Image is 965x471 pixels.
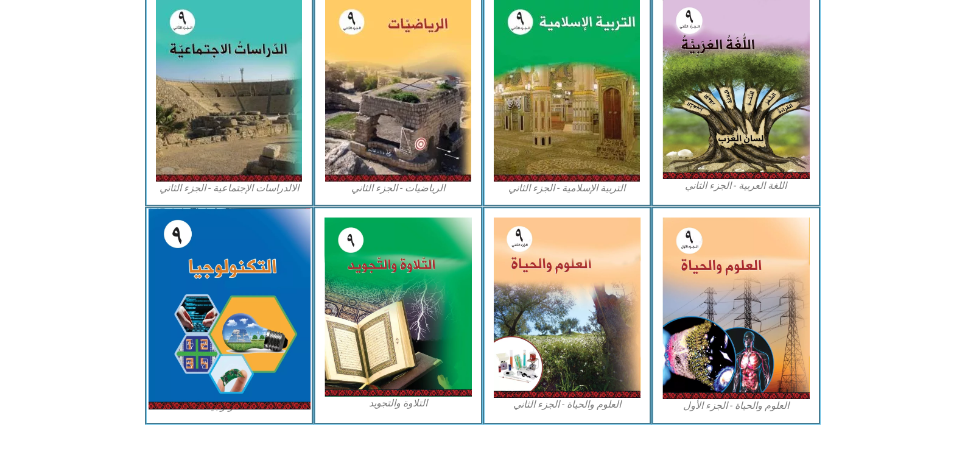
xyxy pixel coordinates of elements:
[662,179,810,193] figcaption: اللغة العربية - الجزء الثاني
[325,182,472,195] figcaption: الرياضيات - الجزء الثاني
[325,397,472,410] figcaption: التلاوة والتجويد
[662,399,810,413] figcaption: العلوم والحياة - الجزء الأول
[156,182,303,195] figcaption: الالدراسات الإجتماعية - الجزء الثاني
[494,182,641,195] figcaption: التربية الإسلامية - الجزء الثاني
[494,398,641,411] figcaption: العلوم والحياة - الجزء الثاني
